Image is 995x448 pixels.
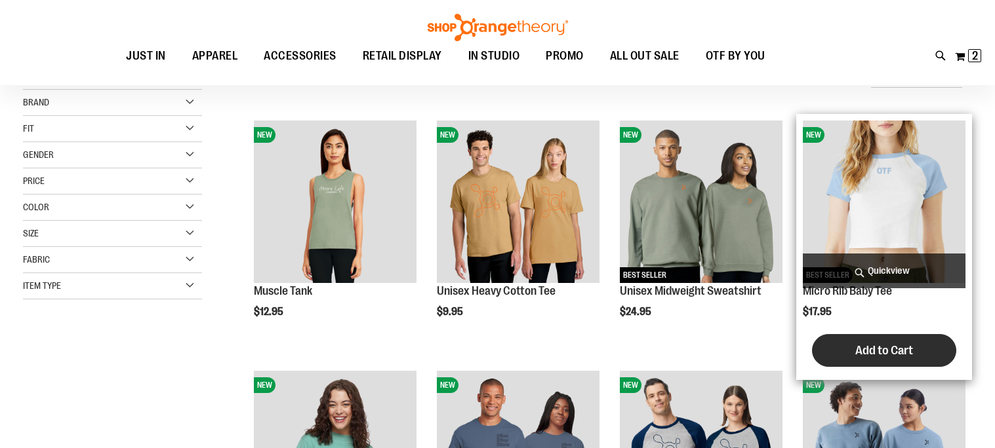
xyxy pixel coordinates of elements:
span: Item Type [23,280,61,291]
a: Muscle TankNEW [254,121,416,285]
span: 2 [972,49,978,62]
span: NEW [254,127,275,143]
span: Brand [23,97,49,107]
span: Fit [23,123,34,134]
span: NEW [437,377,458,393]
span: IN STUDIO [468,41,520,71]
img: Muscle Tank [254,121,416,283]
a: Muscle Tank [254,284,312,297]
span: Add to Cart [855,343,913,358]
span: ALL OUT SALE [610,41,680,71]
span: $17.95 [803,306,834,318]
a: Unisex Midweight SweatshirtNEWBEST SELLER [620,121,782,285]
img: Unisex Heavy Cotton Tee [437,121,599,283]
span: RETAIL DISPLAY [363,41,442,71]
span: Fabric [23,254,50,265]
a: Quickview [803,253,965,288]
span: OTF BY YOU [706,41,765,71]
div: product [430,114,606,351]
img: Shop Orangetheory [426,14,570,41]
span: APPAREL [192,41,238,71]
span: ACCESSORIES [264,41,336,71]
span: Price [23,176,45,186]
span: NEW [254,377,275,393]
button: Add to Cart [812,334,956,367]
span: NEW [803,377,824,393]
a: Micro Rib Baby TeeNEWBEST SELLER [803,121,965,285]
img: Unisex Midweight Sweatshirt [620,121,782,283]
a: Unisex Heavy Cotton Tee [437,284,556,297]
span: NEW [620,127,641,143]
span: Size [23,228,39,238]
span: BEST SELLER [620,267,670,283]
a: Unisex Midweight Sweatshirt [620,284,761,297]
span: Gender [23,149,54,160]
a: Micro Rib Baby Tee [803,284,892,297]
span: NEW [437,127,458,143]
a: Unisex Heavy Cotton TeeNEW [437,121,599,285]
span: $24.95 [620,306,653,318]
div: product [796,114,972,380]
div: product [247,114,423,351]
span: NEW [803,127,824,143]
span: $9.95 [437,306,465,318]
span: NEW [620,377,641,393]
span: PROMO [546,41,584,71]
span: $12.95 [254,306,285,318]
img: Micro Rib Baby Tee [803,121,965,283]
div: product [613,114,789,351]
span: Color [23,202,49,212]
span: JUST IN [126,41,166,71]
